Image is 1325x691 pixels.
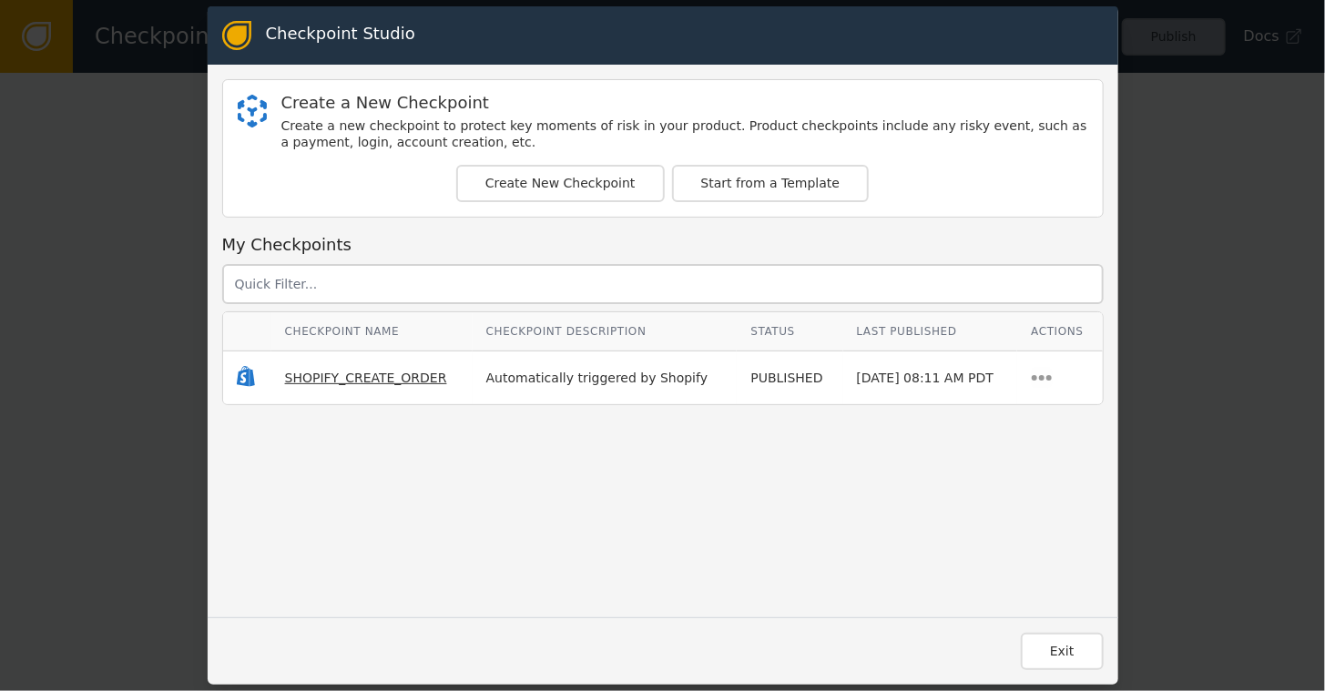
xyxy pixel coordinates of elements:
[266,21,415,50] div: Checkpoint Studio
[750,369,829,388] div: PUBLISHED
[857,369,1004,388] div: [DATE] 08:11 AM PDT
[1021,633,1104,670] button: Exit
[456,165,665,202] button: Create New Checkpoint
[222,264,1104,304] input: Quick Filter...
[843,312,1018,351] th: Last Published
[1017,312,1102,351] th: Actions
[473,312,738,351] th: Checkpoint Description
[222,232,1104,257] div: My Checkpoints
[486,371,708,385] span: Automatically triggered by Shopify
[672,165,870,202] button: Start from a Template
[285,371,447,385] span: SHOPIFY_CREATE_ORDER
[737,312,842,351] th: Status
[281,118,1088,150] div: Create a new checkpoint to protect key moments of risk in your product. Product checkpoints inclu...
[271,312,473,351] th: Checkpoint Name
[281,95,1088,111] div: Create a New Checkpoint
